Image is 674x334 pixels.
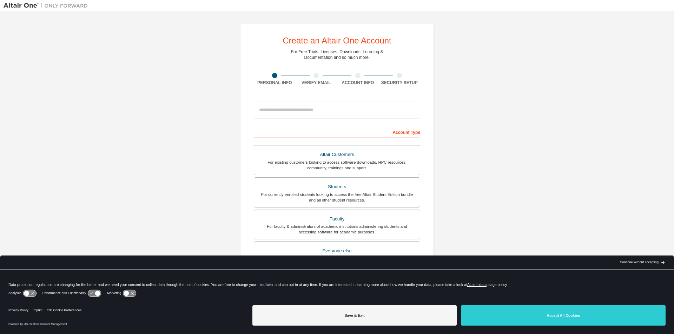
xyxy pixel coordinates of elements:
[254,126,420,137] div: Account Type
[291,49,383,60] div: For Free Trials, Licenses, Downloads, Learning & Documentation and so much more.
[379,80,421,86] div: Security Setup
[254,80,296,86] div: Personal Info
[258,246,416,256] div: Everyone else
[258,150,416,159] div: Altair Customers
[337,80,379,86] div: Account Info
[258,224,416,235] div: For faculty & administrators of academic institutions administering students and accessing softwa...
[258,214,416,224] div: Faculty
[296,80,337,86] div: Verify Email
[258,159,416,171] div: For existing customers looking to access software downloads, HPC resources, community, trainings ...
[258,182,416,192] div: Students
[4,2,91,9] img: Altair One
[258,192,416,203] div: For currently enrolled students looking to access the free Altair Student Edition bundle and all ...
[283,36,391,45] div: Create an Altair One Account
